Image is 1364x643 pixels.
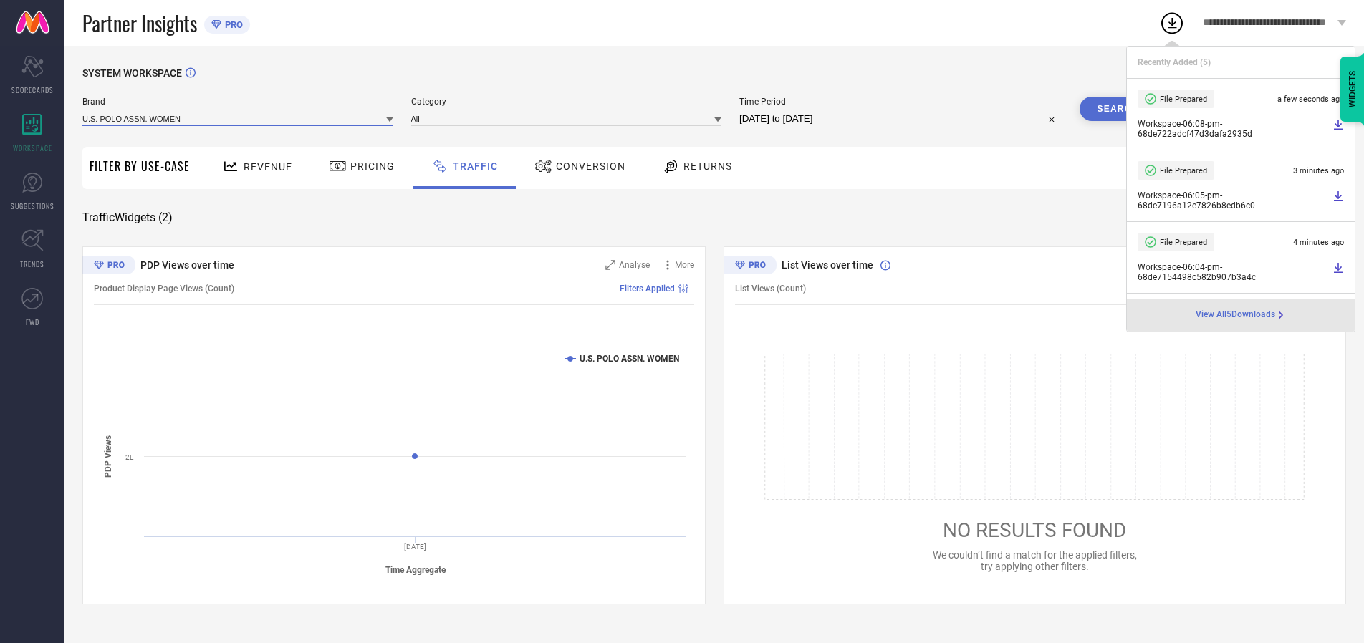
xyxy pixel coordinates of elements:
text: [DATE] [404,543,426,551]
span: Category [411,97,722,107]
span: File Prepared [1160,95,1207,104]
text: U.S. POLO ASSN. WOMEN [580,354,679,364]
span: Revenue [244,161,292,173]
a: Download [1332,262,1344,282]
span: File Prepared [1160,166,1207,175]
span: Pricing [350,160,395,172]
span: List Views (Count) [735,284,806,294]
span: Recently Added ( 5 ) [1138,57,1211,67]
span: We couldn’t find a match for the applied filters, try applying other filters. [933,549,1137,572]
span: FWD [26,316,39,327]
span: Traffic Widgets ( 2 ) [82,211,173,225]
span: Product Display Page Views (Count) [94,284,234,294]
div: Premium [724,256,777,277]
span: View All 5 Downloads [1196,309,1275,321]
span: NO RESULTS FOUND [943,518,1126,542]
span: Analyse [619,260,650,270]
span: Returns [683,160,732,172]
span: Filters Applied [620,284,675,294]
span: WORKSPACE [13,142,52,153]
span: Workspace - 06:08-pm - 68de722adcf47d3dafa2935d [1138,119,1329,139]
text: 2L [125,453,134,461]
span: List Views over time [782,259,873,271]
svg: Zoom [605,260,615,270]
span: Workspace - 06:04-pm - 68de7154498c582b907b3a4c [1138,262,1329,282]
span: | [692,284,694,294]
a: View All5Downloads [1196,309,1287,321]
a: Download [1332,119,1344,139]
div: Open download page [1196,309,1287,321]
span: Traffic [453,160,498,172]
span: TRENDS [20,258,44,269]
span: Brand [82,97,393,107]
tspan: Time Aggregate [385,565,446,575]
span: PRO [221,19,243,30]
tspan: PDP Views [103,435,113,477]
a: Download [1332,190,1344,211]
div: Open download list [1159,10,1185,36]
span: More [675,260,694,270]
span: Partner Insights [82,9,197,38]
span: File Prepared [1160,238,1207,247]
span: Conversion [556,160,625,172]
span: Filter By Use-Case [90,158,190,175]
span: SYSTEM WORKSPACE [82,67,182,79]
span: 4 minutes ago [1293,238,1344,247]
span: 3 minutes ago [1293,166,1344,175]
span: a few seconds ago [1277,95,1344,104]
span: SUGGESTIONS [11,200,54,211]
input: Select time period [739,110,1062,127]
button: Search [1080,97,1157,121]
span: Time Period [739,97,1062,107]
div: Premium [82,256,135,277]
span: SCORECARDS [11,84,54,95]
span: Workspace - 06:05-pm - 68de7196a12e7826b8edb6c0 [1138,190,1329,211]
span: PDP Views over time [140,259,234,271]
